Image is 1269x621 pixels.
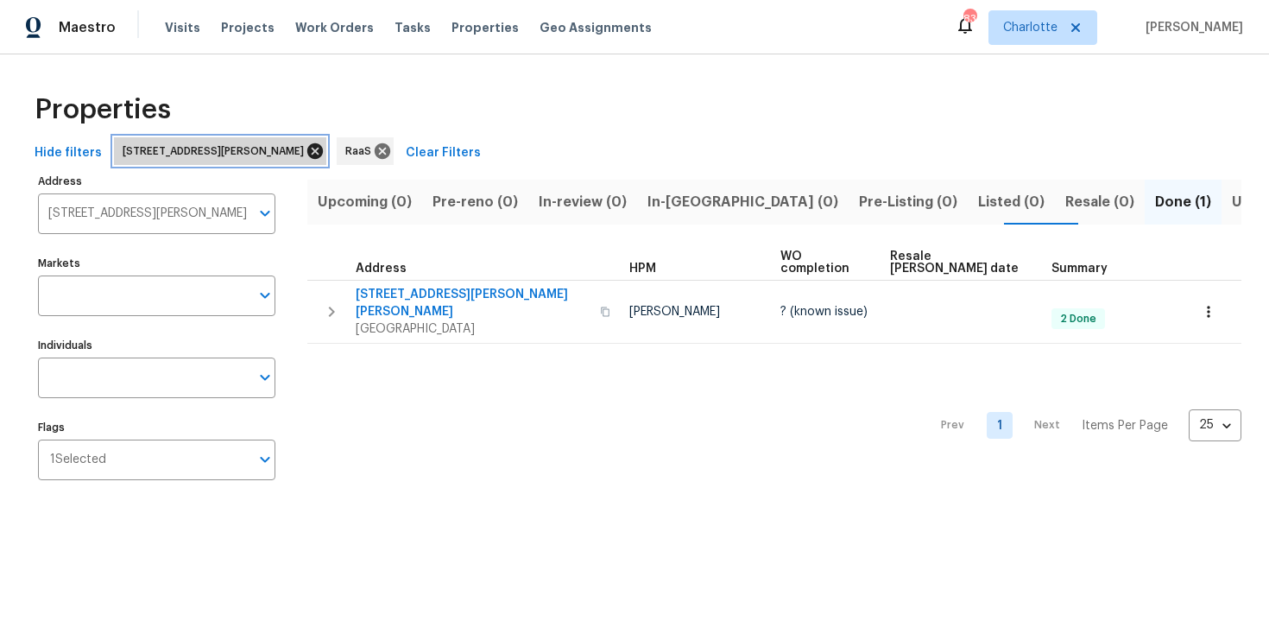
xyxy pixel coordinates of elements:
span: 1 Selected [50,453,106,467]
label: Individuals [38,340,275,351]
span: Resale [PERSON_NAME] date [890,250,1022,275]
span: Properties [451,19,519,36]
span: Done (1) [1155,190,1211,214]
span: Pre-reno (0) [432,190,518,214]
span: [STREET_ADDRESS][PERSON_NAME][PERSON_NAME] [356,286,590,320]
div: 83 [963,10,975,28]
span: In-review (0) [539,190,627,214]
button: Hide filters [28,137,109,169]
span: Geo Assignments [540,19,652,36]
span: 2 Done [1053,312,1103,326]
button: Clear Filters [399,137,488,169]
span: [PERSON_NAME] [629,306,720,318]
span: Work Orders [295,19,374,36]
span: Listed (0) [978,190,1045,214]
span: Pre-Listing (0) [859,190,957,214]
span: Maestro [59,19,116,36]
label: Markets [38,258,275,269]
span: Resale (0) [1065,190,1134,214]
button: Open [253,201,277,225]
span: [PERSON_NAME] [1139,19,1243,36]
span: Summary [1051,263,1108,275]
button: Open [253,447,277,472]
span: Charlotte [1003,19,1057,36]
span: In-[GEOGRAPHIC_DATA] (0) [647,190,838,214]
span: Projects [221,19,275,36]
p: Items Per Page [1082,417,1168,434]
button: Open [253,365,277,390]
span: WO completion [780,250,861,275]
nav: Pagination Navigation [925,354,1241,497]
div: [STREET_ADDRESS][PERSON_NAME] [114,137,326,165]
span: Visits [165,19,200,36]
label: Flags [38,422,275,433]
button: Open [253,283,277,307]
label: Address [38,176,275,187]
div: 25 [1189,402,1241,447]
span: Tasks [395,22,431,34]
span: ? (known issue) [780,306,868,318]
span: Clear Filters [406,143,481,164]
a: Goto page 1 [987,412,1013,439]
span: HPM [629,263,656,275]
span: Upcoming (0) [318,190,412,214]
span: [GEOGRAPHIC_DATA] [356,320,590,338]
span: RaaS [345,143,378,160]
span: Address [356,263,407,275]
div: RaaS [337,137,394,165]
span: Properties [35,101,171,118]
span: Hide filters [35,143,102,164]
span: [STREET_ADDRESS][PERSON_NAME] [123,143,311,160]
